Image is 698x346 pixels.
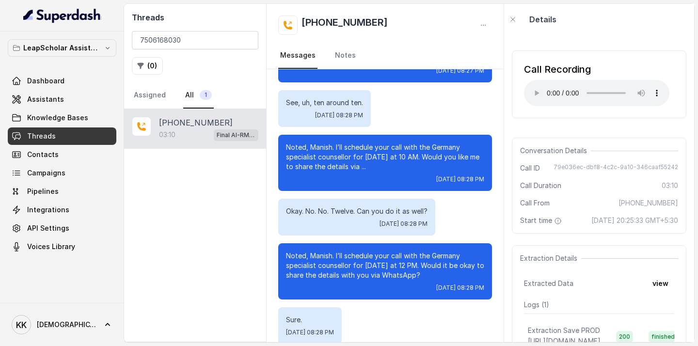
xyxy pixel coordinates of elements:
[647,275,674,292] button: view
[528,326,600,335] p: Extraction Save PROD
[649,331,678,343] span: finished
[16,320,27,330] text: KK
[8,109,116,126] a: Knowledge Bases
[524,80,669,106] audio: Your browser does not support the audio element.
[333,43,358,69] a: Notes
[8,146,116,163] a: Contacts
[524,279,573,288] span: Extracted Data
[23,42,101,54] p: LeapScholar Assistant
[286,142,484,172] p: Noted, Manish. I’ll schedule your call with the Germany specialist counsellor for [DATE] at 10 AM...
[27,76,64,86] span: Dashboard
[23,8,101,23] img: light.svg
[286,251,484,280] p: Noted, Manish. I’ll schedule your call with the Germany specialist counsellor for [DATE] at 12 PM...
[616,331,633,343] span: 200
[619,198,678,208] span: [PHONE_NUMBER]
[8,164,116,182] a: Campaigns
[8,91,116,108] a: Assistants
[591,216,678,225] span: [DATE] 20:25:33 GMT+5:30
[200,90,212,100] span: 1
[27,150,59,159] span: Contacts
[286,315,334,325] p: Sure.
[27,131,56,141] span: Threads
[8,183,116,200] a: Pipelines
[8,39,116,57] button: LeapScholar Assistant
[132,31,258,49] input: Search by Call ID or Phone Number
[286,98,363,108] p: See, uh, ten around ten.
[132,82,258,109] nav: Tabs
[132,12,258,23] h2: Threads
[8,201,116,219] a: Integrations
[132,57,163,75] button: (0)
[380,220,428,228] span: [DATE] 08:28 PM
[27,205,69,215] span: Integrations
[27,113,88,123] span: Knowledge Bases
[520,253,581,263] span: Extraction Details
[436,67,484,75] span: [DATE] 08:27 PM
[524,63,669,76] div: Call Recording
[436,175,484,183] span: [DATE] 08:28 PM
[529,14,556,25] p: Details
[528,337,601,345] span: [URL][DOMAIN_NAME]
[183,82,214,109] a: All1
[217,130,255,140] p: Final AI-RM - Exam Not Yet Decided
[27,223,69,233] span: API Settings
[315,111,363,119] span: [DATE] 08:28 PM
[278,43,317,69] a: Messages
[37,320,97,330] span: [DEMOGRAPHIC_DATA]
[8,220,116,237] a: API Settings
[662,181,678,190] span: 03:10
[520,216,564,225] span: Start time
[8,127,116,145] a: Threads
[132,82,168,109] a: Assigned
[8,238,116,255] a: Voices Library
[554,163,678,173] span: 79e036ec-dbf8-4c2c-9a10-346caaf55242
[8,72,116,90] a: Dashboard
[8,311,116,338] a: [DEMOGRAPHIC_DATA]
[520,146,591,156] span: Conversation Details
[278,43,492,69] nav: Tabs
[27,168,65,178] span: Campaigns
[159,130,175,140] p: 03:10
[436,284,484,292] span: [DATE] 08:28 PM
[301,16,388,35] h2: [PHONE_NUMBER]
[520,181,561,190] span: Call Duration
[159,117,233,128] p: [PHONE_NUMBER]
[520,163,540,173] span: Call ID
[524,300,674,310] p: Logs ( 1 )
[286,206,428,216] p: Okay. No. No. Twelve. Can you do it as well?
[286,329,334,336] span: [DATE] 08:28 PM
[520,198,550,208] span: Call From
[27,94,64,104] span: Assistants
[27,187,59,196] span: Pipelines
[27,242,75,252] span: Voices Library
